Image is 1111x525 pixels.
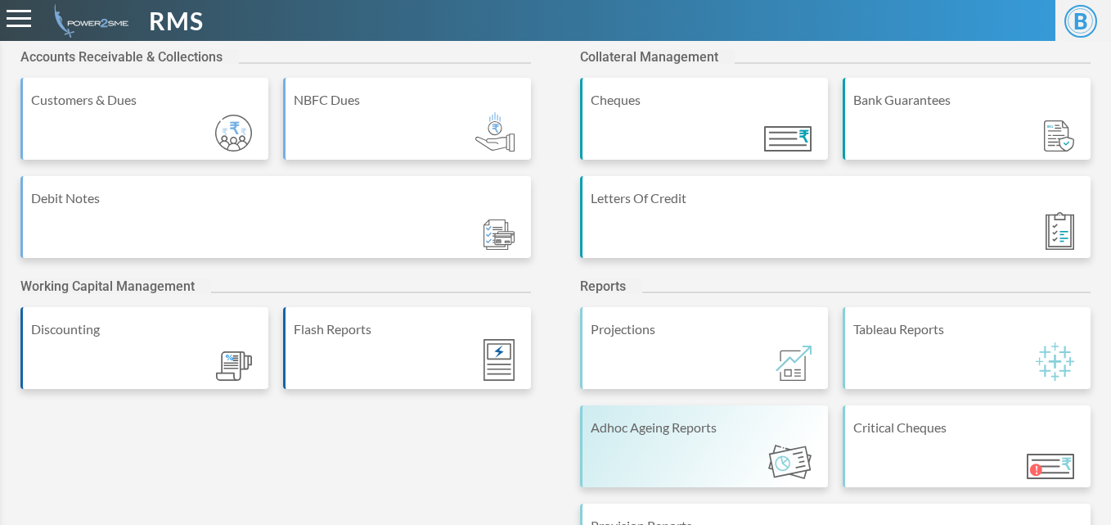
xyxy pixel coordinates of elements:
img: Module_ic [484,339,515,381]
span: B [1064,5,1097,38]
h2: Accounts Receivable & Collections [20,49,239,65]
h2: Reports [580,278,642,294]
div: Projections [591,319,820,339]
img: Module_ic [475,112,515,152]
div: Adhoc Ageing Reports [591,418,820,437]
img: Module_ic [216,351,252,382]
div: Bank Guarantees [853,90,1082,110]
img: Module_ic [1027,454,1074,479]
a: Customers & Dues Module_ic [20,78,268,176]
a: Discounting Module_ic [20,307,268,405]
img: Module_ic [484,220,515,250]
h2: Collateral Management [580,49,735,65]
div: Discounting [31,319,260,339]
a: Tableau Reports Module_ic [843,307,1091,405]
img: Module_ic [776,346,812,381]
span: RMS [149,2,204,39]
div: Tableau Reports [853,319,1082,339]
img: Module_ic [764,126,812,152]
a: Critical Cheques Module_ic [843,405,1091,504]
div: Letters Of Credit [591,188,1082,208]
a: Bank Guarantees Module_ic [843,78,1091,176]
a: NBFC Dues Module_ic [283,78,531,176]
img: Module_ic [768,445,812,479]
div: Customers & Dues [31,90,260,110]
a: Adhoc Ageing Reports Module_ic [580,405,828,504]
img: admin [47,4,128,38]
img: Module_ic [1046,212,1074,250]
a: Debit Notes Module_ic [20,176,531,274]
h2: Working Capital Management [20,278,211,294]
a: Letters Of Credit Module_ic [580,176,1091,274]
img: Module_ic [1036,342,1074,381]
div: Cheques [591,90,820,110]
a: Projections Module_ic [580,307,828,405]
img: Module_ic [215,115,252,152]
div: Critical Cheques [853,418,1082,437]
img: Module_ic [1044,120,1074,152]
div: NBFC Dues [294,90,523,110]
div: Debit Notes [31,188,523,208]
a: Flash Reports Module_ic [283,307,531,405]
div: Flash Reports [294,319,523,339]
a: Cheques Module_ic [580,78,828,176]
